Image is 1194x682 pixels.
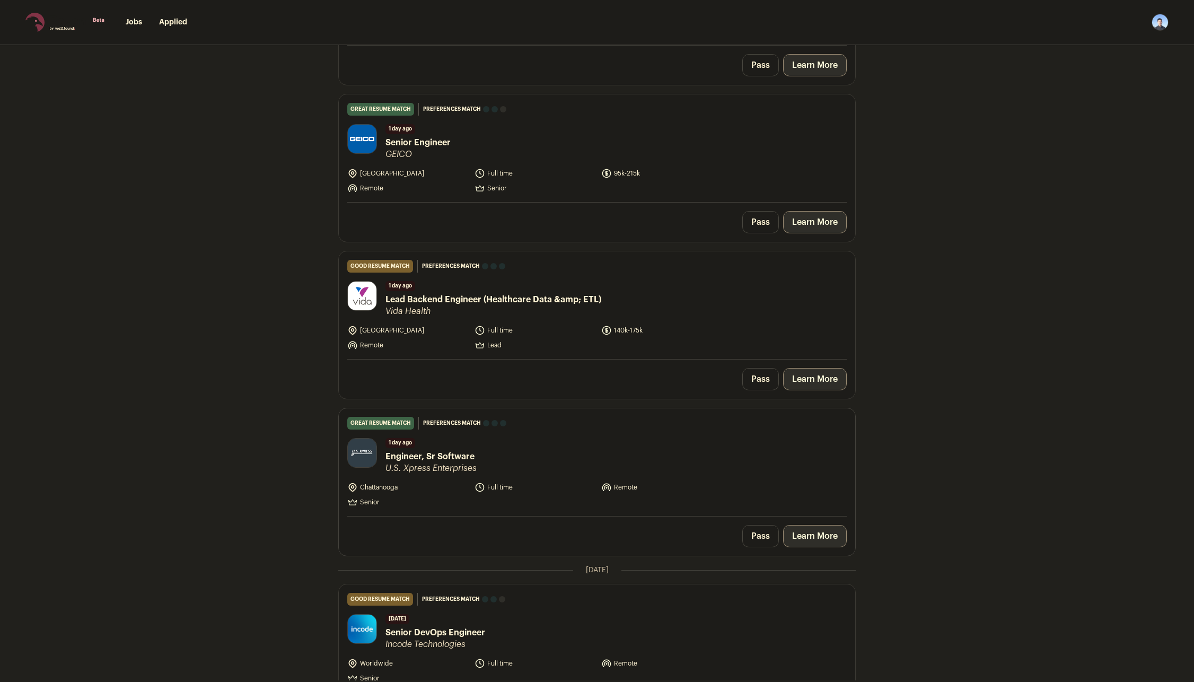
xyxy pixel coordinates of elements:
[742,525,779,547] button: Pass
[348,125,376,153] img: 58da5fe15ec08c86abc5c8fb1424a25c13b7d5ca55c837a70c380ea5d586a04d.jpg
[1152,14,1169,31] button: Open dropdown
[475,658,595,669] li: Full time
[347,593,413,606] div: good resume match
[783,525,847,547] a: Learn More
[347,103,414,116] div: great resume match
[385,136,451,149] span: Senior Engineer
[423,104,481,115] span: Preferences match
[385,438,415,448] span: 1 day ago
[475,168,595,179] li: Full time
[601,325,722,336] li: 140k-175k
[422,594,480,605] span: Preferences match
[385,306,601,317] span: Vida Health
[348,439,376,467] img: 48146fce6d8a8e0c647a3244b577a4d36a21f4c1f571a28616488921b61e7d98.jpg
[601,482,722,493] li: Remote
[601,168,722,179] li: 95k-215k
[475,183,595,194] li: Senior
[348,615,376,643] img: 06a0e23fb8d848626cb27f75794c28d8accd5096426e6ece212db03957f5f1b2.jpg
[347,340,468,351] li: Remote
[347,482,468,493] li: Chattanooga
[422,261,480,272] span: Preferences match
[385,639,485,650] span: Incode Technologies
[423,418,481,429] span: Preferences match
[475,482,595,493] li: Full time
[348,282,376,310] img: 767d4a88e57ec378c226c097903cb5af952a3a0e1c1b10fd17aa775169e00ecd.jpg
[385,463,477,474] span: U.S. Xpress Enterprises
[347,168,468,179] li: [GEOGRAPHIC_DATA]
[159,19,187,26] a: Applied
[347,497,468,508] li: Senior
[742,368,779,390] button: Pass
[783,368,847,390] a: Learn More
[783,54,847,76] a: Learn More
[601,658,722,669] li: Remote
[385,281,415,291] span: 1 day ago
[347,417,414,430] div: great resume match
[783,211,847,233] a: Learn More
[126,19,142,26] a: Jobs
[586,565,609,575] span: [DATE]
[1152,14,1169,31] img: 10600165-medium_jpg
[339,94,855,202] a: great resume match Preferences match 1 day ago Senior Engineer GEICO [GEOGRAPHIC_DATA] Full time ...
[475,325,595,336] li: Full time
[385,124,415,134] span: 1 day ago
[347,183,468,194] li: Remote
[339,251,855,359] a: good resume match Preferences match 1 day ago Lead Backend Engineer (Healthcare Data &amp; ETL) V...
[475,340,595,351] li: Lead
[339,408,855,516] a: great resume match Preferences match 1 day ago Engineer, Sr Software U.S. Xpress Enterprises Chat...
[385,626,485,639] span: Senior DevOps Engineer
[385,293,601,306] span: Lead Backend Engineer (Healthcare Data &amp; ETL)
[742,54,779,76] button: Pass
[742,211,779,233] button: Pass
[347,260,413,273] div: good resume match
[347,658,468,669] li: Worldwide
[347,325,468,336] li: [GEOGRAPHIC_DATA]
[385,149,451,160] span: GEICO
[385,450,477,463] span: Engineer, Sr Software
[385,614,409,624] span: [DATE]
